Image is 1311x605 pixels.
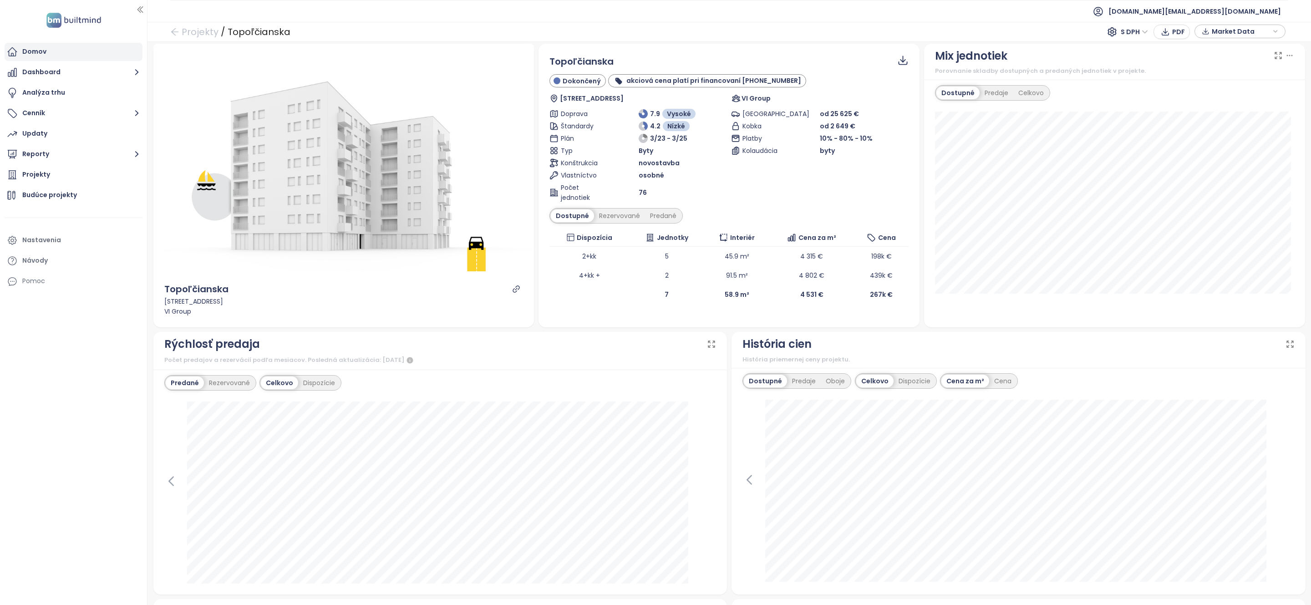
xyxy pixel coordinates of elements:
a: Analýza trhu [5,84,142,102]
td: 91.5 m² [705,266,770,285]
td: 5 [629,247,704,266]
b: 58.9 m² [725,290,749,299]
div: Pomoc [5,272,142,290]
div: Dostupné [744,375,787,387]
span: Cena [878,233,896,243]
div: Domov [22,46,46,57]
div: Oboje [821,375,850,387]
span: Byty [639,146,653,156]
td: 4+kk + [549,266,629,285]
div: Predané [166,376,204,389]
span: od 25 625 € [820,109,859,118]
div: Topoľčianska [228,24,290,40]
span: [STREET_ADDRESS] [560,93,624,103]
b: 267k € [870,290,893,299]
span: arrow-left [170,27,179,36]
span: novostavba [639,158,680,168]
button: PDF [1153,25,1190,39]
div: Celkovo [261,376,298,389]
div: Budúce projekty [22,189,77,201]
span: Dokončený [563,76,601,86]
span: 7.9 [650,109,660,119]
td: 45.9 m² [705,247,770,266]
a: Nastavenia [5,231,142,249]
b: 4 531 € [800,290,823,299]
a: Projekty [5,166,142,184]
span: Vysoké [667,109,691,119]
span: Plán [561,133,605,143]
div: Rezervované [594,209,645,222]
span: Vlastníctvo [561,170,605,180]
div: VI Group [164,306,523,316]
div: Predaje [980,86,1013,99]
div: Dispozície [894,375,935,387]
td: 2+kk [549,247,629,266]
div: Predané [645,209,681,222]
b: 7 [665,290,669,299]
span: 10% - 80% - 10% [820,134,873,143]
button: Cenník [5,104,142,122]
div: Nastavenia [22,234,61,246]
span: 4.2 [650,121,661,131]
div: Dostupné [936,86,980,99]
div: Analýza trhu [22,87,65,98]
span: Štandardy [561,121,605,131]
div: Cena [989,375,1016,387]
span: S DPH [1121,25,1148,39]
span: od 2 649 € [820,121,855,131]
a: Updaty [5,125,142,143]
div: Počet predajov a rezervácií podľa mesiacov. Posledná aktualizácia: [DATE] [164,355,716,366]
div: Projekty [22,169,50,180]
td: 2 [629,266,704,285]
span: PDF [1172,27,1185,37]
span: 4 315 € [800,252,823,261]
div: Predaje [787,375,821,387]
div: História cien [742,336,812,353]
a: Návody [5,252,142,270]
div: Updaty [22,128,47,139]
span: VI Group [742,93,771,103]
button: Dashboard [5,63,142,81]
span: 4 802 € [799,271,824,280]
span: Jednotky [657,233,688,243]
button: Reporty [5,145,142,163]
div: [STREET_ADDRESS] [164,296,523,306]
span: Typ [561,146,605,156]
span: Kolaudácia [742,146,787,156]
span: Topoľčianska [549,55,614,68]
a: arrow-left Projekty [170,24,218,40]
span: eye [328,154,335,160]
span: Konštrukcia [561,158,605,168]
div: Rezervované [204,376,255,389]
span: [DOMAIN_NAME][EMAIL_ADDRESS][DOMAIN_NAME] [1108,0,1281,22]
span: [GEOGRAPHIC_DATA] [742,109,787,119]
b: akciová cena platí pri financovaní [PHONE_NUMBER] [626,76,801,85]
span: 439k € [870,271,893,280]
div: Dispozície [298,376,340,389]
a: Budúce projekty [5,186,142,204]
div: Náhľad [326,153,361,163]
span: Doprava [561,109,605,119]
span: Interiér [730,233,755,243]
div: Dostupné [551,209,594,222]
div: Mix jednotiek [935,47,1007,65]
span: byty [820,146,835,156]
span: Kobka [742,121,787,131]
span: Cena za m² [798,233,836,243]
span: Nízké [667,121,685,131]
a: link [512,285,520,293]
span: Market Data [1212,25,1270,38]
a: Domov [5,43,142,61]
span: 3/23 - 3/25 [650,133,687,143]
img: logo [44,11,104,30]
span: osobné [639,170,664,180]
div: História priemernej ceny projektu. [742,355,1295,364]
div: Porovnanie skladby dostupných a predaných jednotiek v projekte. [935,66,1294,76]
div: Návody [22,255,48,266]
div: Cena za m² [941,375,989,387]
div: Celkovo [856,375,894,387]
span: 198k € [871,252,892,261]
div: / [221,24,225,40]
div: Rýchlosť predaja [164,336,260,353]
